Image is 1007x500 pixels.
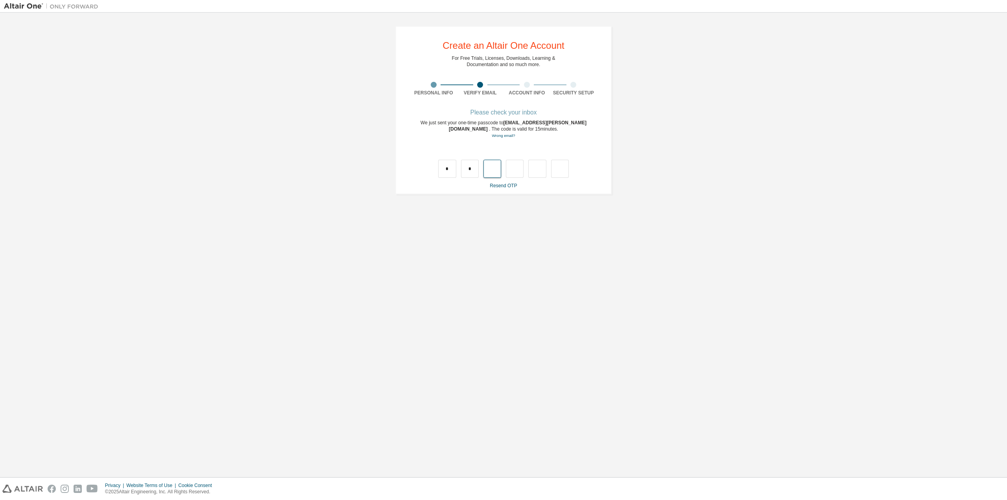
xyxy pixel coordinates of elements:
img: youtube.svg [87,485,98,493]
div: Security Setup [550,90,597,96]
img: instagram.svg [61,485,69,493]
div: Cookie Consent [178,482,216,489]
div: Personal Info [410,90,457,96]
img: altair_logo.svg [2,485,43,493]
div: Account Info [503,90,550,96]
a: Go back to the registration form [492,133,515,138]
div: For Free Trials, Licenses, Downloads, Learning & Documentation and so much more. [452,55,555,68]
a: Resend OTP [490,183,517,188]
p: © 2025 Altair Engineering, Inc. All Rights Reserved. [105,489,217,495]
div: Please check your inbox [410,110,597,115]
div: We just sent your one-time passcode to . The code is valid for 15 minutes. [410,120,597,139]
img: Altair One [4,2,102,10]
div: Create an Altair One Account [443,41,564,50]
img: facebook.svg [48,485,56,493]
img: linkedin.svg [74,485,82,493]
div: Website Terms of Use [126,482,178,489]
div: Privacy [105,482,126,489]
div: Verify Email [457,90,504,96]
span: [EMAIL_ADDRESS][PERSON_NAME][DOMAIN_NAME] [449,120,586,132]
